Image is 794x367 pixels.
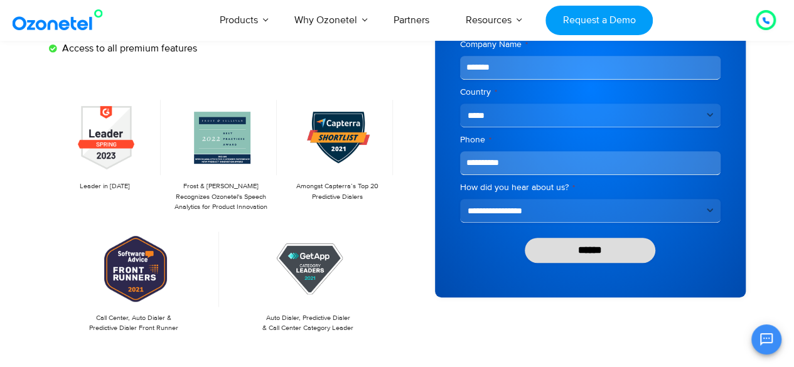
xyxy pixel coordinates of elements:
label: How did you hear about us? [460,181,721,194]
p: Frost & [PERSON_NAME] Recognizes Ozonetel's Speech Analytics for Product Innovation [171,181,271,213]
label: Country [460,86,721,98]
p: Call Center, Auto Dialer & Predictive Dialer Front Runner [55,313,213,334]
p: Leader in [DATE] [55,181,155,192]
p: Auto Dialer, Predictive Dialer & Call Center Category Leader [229,313,387,334]
a: Request a Demo [545,6,653,35]
button: Open chat [751,324,781,354]
span: Access to all premium features [59,41,197,56]
label: Phone [460,134,721,146]
p: Amongst Capterra’s Top 20 Predictive Dialers [287,181,387,202]
label: Company Name [460,38,721,51]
